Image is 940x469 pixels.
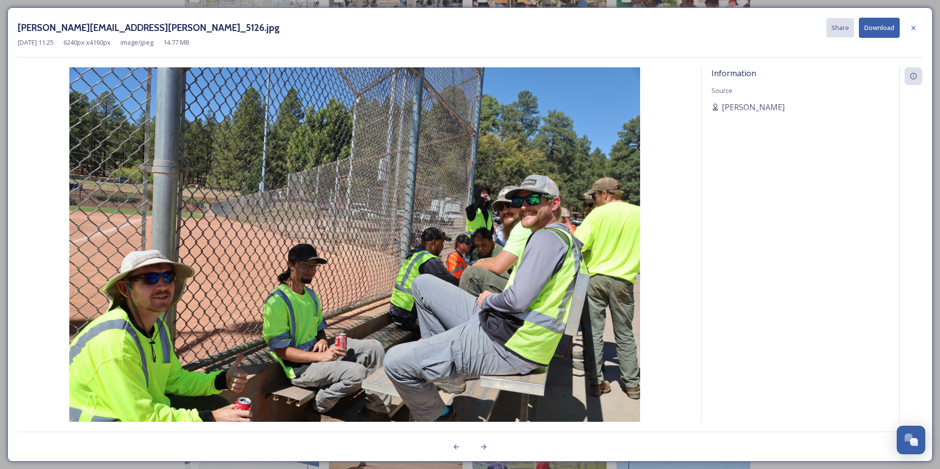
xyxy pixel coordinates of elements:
span: [DATE] 11:25 [18,38,54,47]
button: Open Chat [897,426,925,454]
span: 6240 px x 4160 px [63,38,111,47]
span: [PERSON_NAME] [722,101,785,113]
span: Source [711,86,733,95]
img: Sarah.holditch%40flagstaffaz.gov-IMG_5126.jpg [18,67,691,448]
h3: [PERSON_NAME][EMAIL_ADDRESS][PERSON_NAME]_5126.jpg [18,21,280,35]
span: image/jpeg [120,38,153,47]
button: Share [826,18,854,37]
span: Information [711,68,756,79]
span: 14.77 MB [163,38,189,47]
button: Download [859,18,900,38]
